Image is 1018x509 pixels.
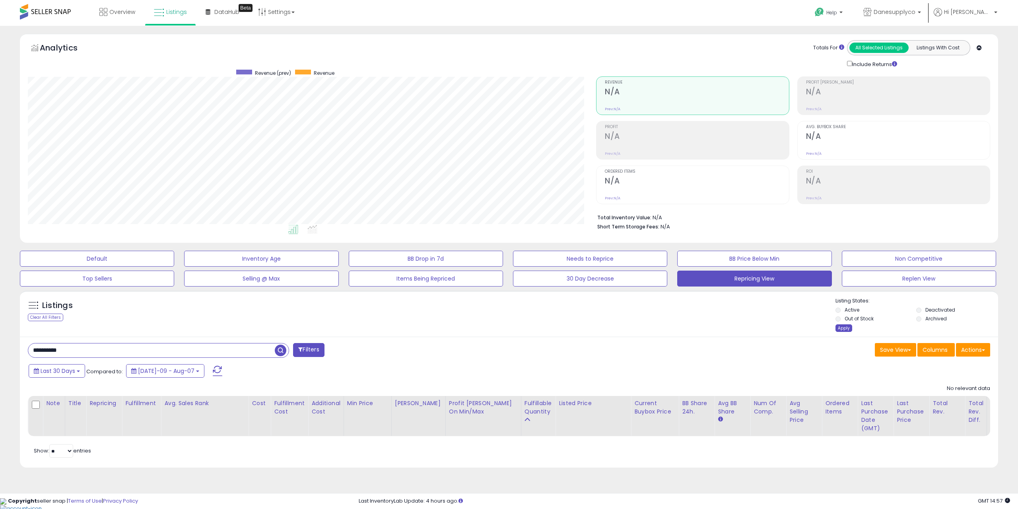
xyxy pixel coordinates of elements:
span: ROI [806,170,990,174]
small: Prev: N/A [605,151,620,156]
span: Show: entries [34,447,91,454]
div: Cost [252,399,267,408]
label: Active [845,306,859,313]
span: Ordered Items [605,170,789,174]
button: [DATE]-09 - Aug-07 [126,364,204,378]
span: Columns [923,346,948,354]
div: Clear All Filters [28,314,63,321]
button: BB Drop in 7d [349,251,503,267]
div: Title [68,399,83,408]
span: Listings [166,8,187,16]
div: Ordered Items [825,399,854,416]
span: [DATE]-09 - Aug-07 [138,367,194,375]
button: Non Competitive [842,251,996,267]
a: Hi [PERSON_NAME] [934,8,997,26]
div: Total Rev. [933,399,962,416]
div: Fulfillment Cost [274,399,305,416]
span: N/A [661,223,670,230]
div: Last Purchase Price [897,399,926,424]
button: Save View [875,343,916,357]
div: Current Buybox Price [634,399,675,416]
button: Columns [917,343,955,357]
div: Avg BB Share [718,399,747,416]
small: Prev: N/A [806,151,822,156]
label: Deactivated [925,306,955,313]
button: Default [20,251,174,267]
label: Archived [925,315,947,322]
div: No relevant data [947,385,990,392]
h5: Analytics [40,42,93,55]
a: Help [808,1,851,26]
div: Totals For [813,44,844,52]
div: Profit [PERSON_NAME] on Min/Max [449,399,518,416]
small: Prev: N/A [806,196,822,201]
span: Profit [PERSON_NAME] [806,80,990,85]
button: Repricing View [677,271,831,287]
span: Hi [PERSON_NAME] [944,8,992,16]
div: Repricing [89,399,119,408]
p: Listing States: [835,297,998,305]
span: DataHub [214,8,239,16]
div: Fulfillable Quantity [525,399,552,416]
h2: N/A [806,176,990,187]
button: Inventory Age [184,251,338,267]
small: Prev: N/A [605,107,620,111]
span: Revenue (prev) [255,70,291,76]
button: Replen View [842,271,996,287]
div: Fulfillment [125,399,157,408]
span: Avg. Buybox Share [806,125,990,129]
button: Needs to Reprice [513,251,667,267]
button: Listings With Cost [908,43,967,53]
button: 30 Day Decrease [513,271,667,287]
button: Selling @ Max [184,271,338,287]
div: Tooltip anchor [239,4,253,12]
h5: Listings [42,300,73,311]
th: The percentage added to the cost of goods (COGS) that forms the calculator for Min & Max prices. [445,396,521,436]
b: Short Term Storage Fees: [597,223,659,230]
div: Num of Comp. [754,399,783,416]
div: Avg Selling Price [789,399,818,424]
div: Additional Cost [311,399,340,416]
span: Help [826,9,837,16]
small: Prev: N/A [806,107,822,111]
div: [PERSON_NAME] [395,399,442,408]
div: Avg. Sales Rank [164,399,245,408]
div: Apply [835,324,852,332]
button: Top Sellers [20,271,174,287]
h2: N/A [605,176,789,187]
span: Last 30 Days [41,367,75,375]
button: Last 30 Days [29,364,85,378]
span: Compared to: [86,368,123,375]
div: Total Rev. Diff. [968,399,983,424]
button: Items Being Repriced [349,271,503,287]
span: Profit [605,125,789,129]
b: Total Inventory Value: [597,214,651,221]
button: Filters [293,343,324,357]
button: Actions [956,343,990,357]
h2: N/A [605,87,789,98]
button: All Selected Listings [849,43,909,53]
i: Get Help [814,7,824,17]
div: Last Purchase Date (GMT) [861,399,890,433]
div: Min Price [347,399,388,408]
small: Avg BB Share. [718,416,723,423]
div: BB Share 24h. [682,399,711,416]
h2: N/A [806,87,990,98]
small: Prev: N/A [605,196,620,201]
div: Include Returns [841,59,907,68]
label: Out of Stock [845,315,874,322]
li: N/A [597,212,984,222]
span: Revenue [605,80,789,85]
h2: N/A [806,132,990,142]
div: Note [46,399,62,408]
span: Danesupplyco [874,8,915,16]
h2: N/A [605,132,789,142]
div: Listed Price [559,399,628,408]
span: Overview [109,8,135,16]
span: Revenue [314,70,334,76]
button: BB Price Below Min [677,251,831,267]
